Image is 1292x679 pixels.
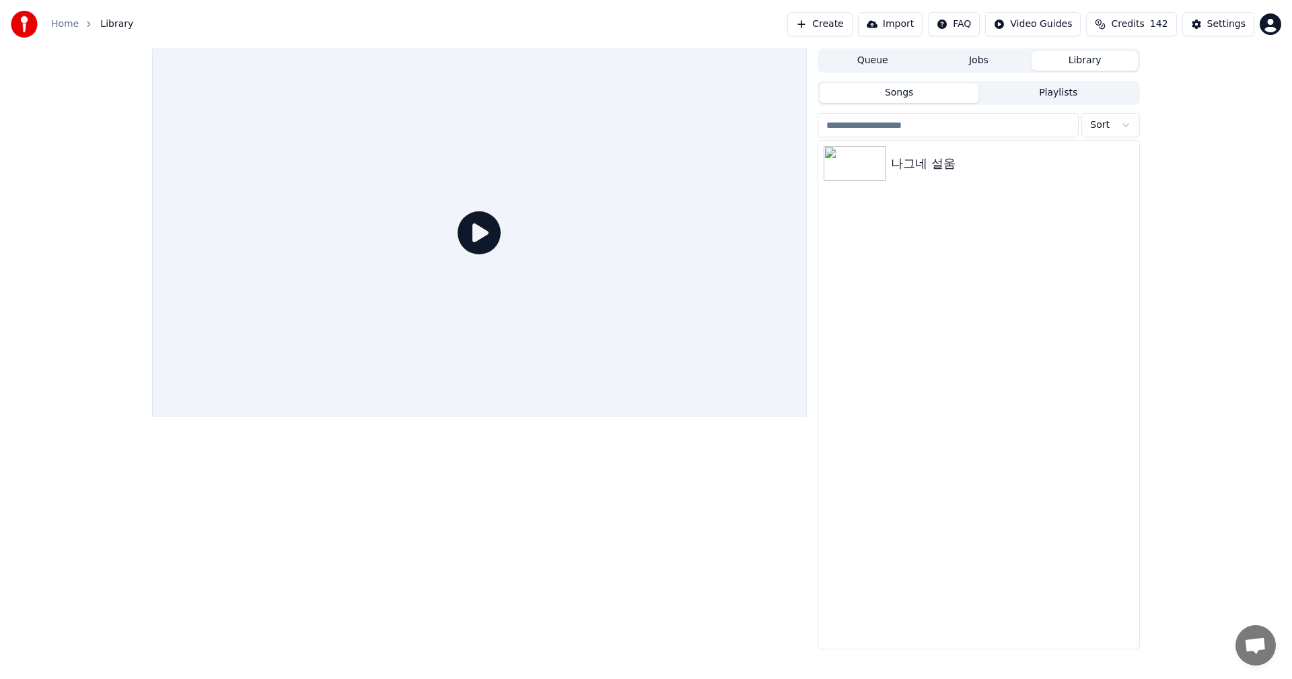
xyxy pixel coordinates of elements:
[858,12,923,36] button: Import
[820,83,979,103] button: Songs
[787,12,853,36] button: Create
[51,17,79,31] a: Home
[891,154,1134,173] div: 나그네 설움
[926,51,1032,71] button: Jobs
[1086,12,1176,36] button: Credits142
[1032,51,1138,71] button: Library
[928,12,980,36] button: FAQ
[820,51,926,71] button: Queue
[1207,17,1246,31] div: Settings
[51,17,133,31] nav: breadcrumb
[1182,12,1254,36] button: Settings
[1235,625,1276,666] a: 채팅 열기
[100,17,133,31] span: Library
[1090,118,1110,132] span: Sort
[11,11,38,38] img: youka
[985,12,1081,36] button: Video Guides
[978,83,1138,103] button: Playlists
[1111,17,1144,31] span: Credits
[1150,17,1168,31] span: 142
